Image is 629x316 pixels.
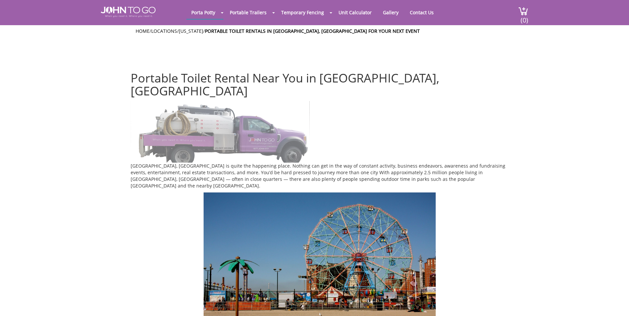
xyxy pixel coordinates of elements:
a: Home [136,28,150,34]
img: cart a [518,7,528,16]
p: [GEOGRAPHIC_DATA], [GEOGRAPHIC_DATA] is quite the happening place. Nothing can get in the way of ... [131,163,509,189]
a: Unit Calculator [334,6,377,19]
a: Contact Us [405,6,439,19]
img: JOHN to go [101,7,156,17]
a: Portable Trailers [225,6,272,19]
a: Temporary Fencing [276,6,329,19]
span: (0) [520,10,528,25]
ul: / / / [136,28,514,34]
a: Locations [151,28,177,34]
a: Gallery [378,6,404,19]
a: Porta Potty [186,6,220,19]
a: [US_STATE] [179,28,203,34]
img: Truck [131,101,310,163]
a: Portable Toilet Rentals in [GEOGRAPHIC_DATA], [GEOGRAPHIC_DATA] for Your Next Event [205,28,420,34]
h1: Portable Toilet Rental Near You in [GEOGRAPHIC_DATA], [GEOGRAPHIC_DATA] [131,54,509,98]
